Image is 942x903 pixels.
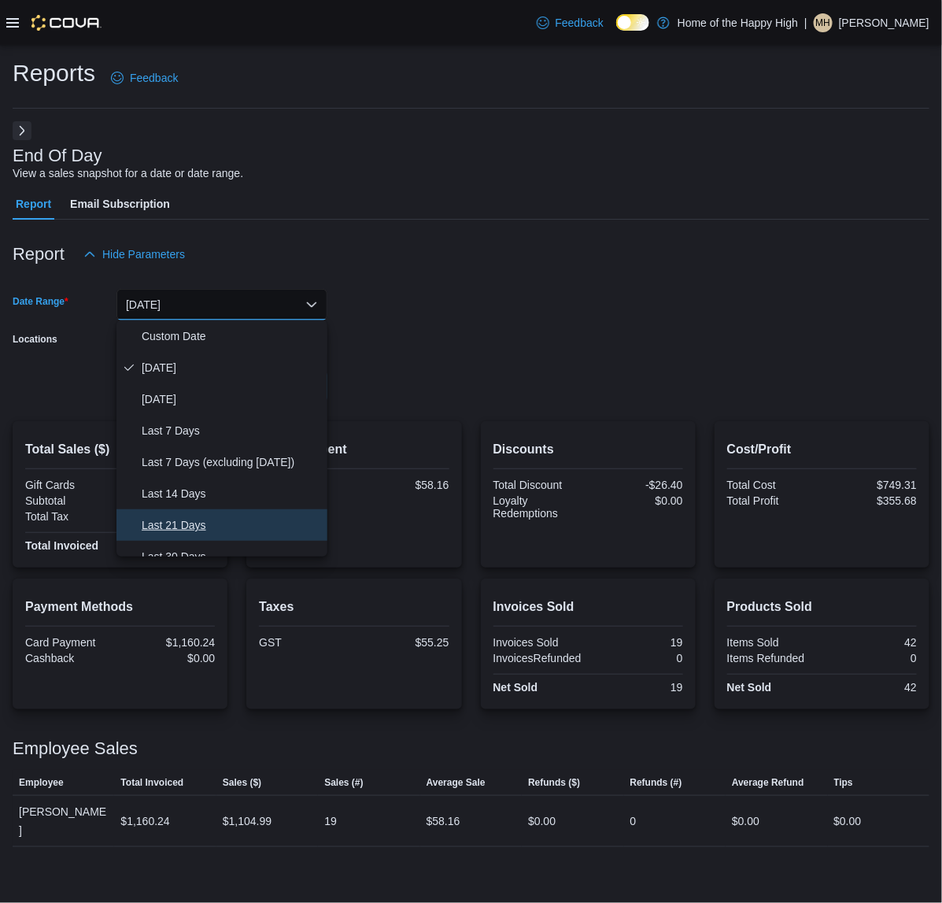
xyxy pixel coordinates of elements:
img: Cova [31,15,102,31]
strong: Total Invoiced [25,539,98,552]
a: Feedback [105,62,184,94]
div: 0 [825,652,917,664]
div: $1,160.24 [120,812,169,831]
span: Last 14 Days [142,484,321,503]
div: $58.16 [357,479,449,491]
div: 19 [324,812,337,831]
div: 42 [825,636,917,649]
div: Total Cost [727,479,819,491]
h2: Average Spent [259,440,449,459]
span: Feedback [556,15,604,31]
span: Total Invoiced [120,776,183,789]
h3: Report [13,245,65,264]
h2: Discounts [493,440,683,459]
span: Last 7 Days (excluding [DATE]) [142,453,321,472]
span: Tips [834,776,853,789]
label: Locations [13,333,57,346]
span: Email Subscription [70,188,170,220]
label: Date Range [13,295,68,308]
span: Last 30 Days [142,547,321,566]
div: Total Tax [25,510,117,523]
div: $0.00 [124,652,216,664]
h2: Cost/Profit [727,440,917,459]
div: Invoices Sold [493,636,586,649]
div: GST [259,636,351,649]
div: 19 [591,681,683,694]
h2: Products Sold [727,598,917,616]
span: Last 21 Days [142,516,321,535]
div: Card Payment [25,636,117,649]
span: Custom Date [142,327,321,346]
p: [PERSON_NAME] [839,13,929,32]
p: Home of the Happy High [678,13,798,32]
h2: Taxes [259,598,449,616]
div: 19 [591,636,683,649]
div: $1,104.99 [223,812,272,831]
h3: End Of Day [13,146,102,165]
div: $58.16 [427,812,460,831]
div: 42 [825,681,917,694]
h3: Employee Sales [13,739,138,758]
span: Average Refund [732,776,804,789]
p: | [804,13,807,32]
input: Dark Mode [616,14,649,31]
span: Refunds (#) [630,776,682,789]
span: [DATE] [142,358,321,377]
span: Average Sale [427,776,486,789]
span: Refunds ($) [528,776,580,789]
div: Cashback [25,652,117,664]
strong: Net Sold [493,681,538,694]
div: -$26.40 [591,479,683,491]
div: $0.00 [834,812,862,831]
button: Hide Parameters [77,239,191,270]
span: [DATE] [142,390,321,409]
div: Gift Cards [25,479,117,491]
div: $0.00 [528,812,556,831]
a: Feedback [530,7,610,39]
div: Subtotal [25,494,117,507]
span: Hide Parameters [102,246,185,262]
div: Items Refunded [727,652,819,664]
span: Report [16,188,51,220]
div: Mackenzie Howell [814,13,833,32]
span: Sales ($) [223,776,261,789]
div: $749.31 [825,479,917,491]
button: [DATE] [116,289,327,320]
span: Sales (#) [324,776,363,789]
div: InvoicesRefunded [493,652,586,664]
h1: Reports [13,57,95,89]
span: MH [816,13,831,32]
span: Last 7 Days [142,421,321,440]
h2: Invoices Sold [493,598,683,616]
div: $1,160.24 [124,636,216,649]
div: Items Sold [727,636,819,649]
span: Feedback [130,70,178,86]
div: [PERSON_NAME] [13,796,114,846]
div: Total Discount [493,479,586,491]
h2: Total Sales ($) [25,440,215,459]
div: Loyalty Redemptions [493,494,586,520]
div: Total Profit [727,494,819,507]
div: Select listbox [116,320,327,557]
button: Next [13,121,31,140]
div: $0.00 [591,494,683,507]
span: Employee [19,776,64,789]
strong: Net Sold [727,681,772,694]
div: $0.00 [732,812,759,831]
div: 0 [591,652,683,664]
div: $55.25 [357,636,449,649]
div: $355.68 [825,494,917,507]
div: View a sales snapshot for a date or date range. [13,165,243,182]
h2: Payment Methods [25,598,215,616]
div: 0 [630,812,637,831]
